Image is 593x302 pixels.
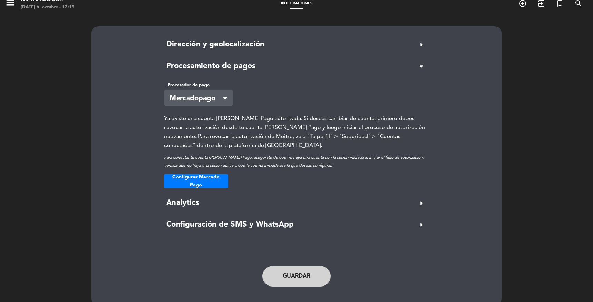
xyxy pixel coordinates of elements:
span: Configuración de SMS y WhatsApp [166,219,294,231]
span: Mercadopago [170,93,222,104]
span: arrow_right [416,198,427,209]
button: Configuración de SMS y WhatsApparrow_right [164,218,429,231]
button: Dirección y geolocalizaciónarrow_right [164,38,429,51]
button: Analyticsarrow_right [164,197,429,210]
span: Procesamiento de pagos [166,60,255,73]
i: Para conectar tu cuenta [PERSON_NAME] Pago, asegúrate de que no haya otra cuenta con la sesión in... [164,156,424,168]
span: Integraciones [278,2,316,6]
div: [DATE] 6. octubre - 13:19 [21,4,74,11]
span: Dirección y geolocalización [166,39,264,51]
button: Procesamiento de pagosarrow_drop_down [164,60,429,73]
button: Configurar Mercado Pago [164,174,228,188]
label: Procesador de pago [164,82,233,89]
div: Ya existe una cuenta [PERSON_NAME] Pago autorizada. Si deseas cambiar de cuenta, primero debes re... [164,114,429,150]
span: arrow_drop_down [416,61,427,72]
span: arrow_right [416,219,427,230]
span: arrow_right [416,39,427,50]
button: Guardar [262,266,331,287]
